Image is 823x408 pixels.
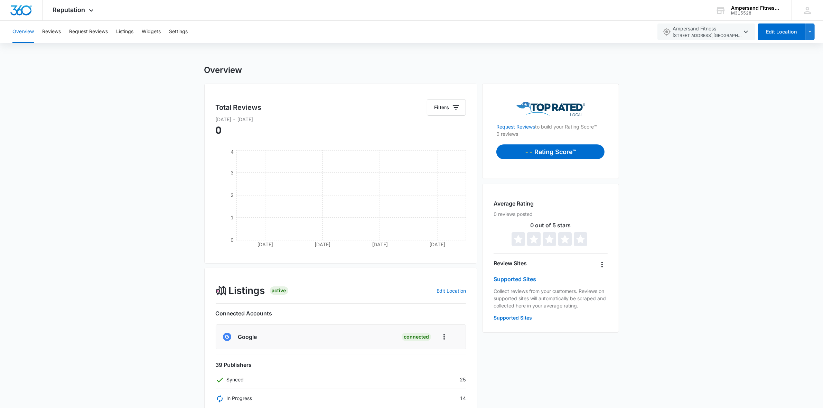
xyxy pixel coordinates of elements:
[494,287,607,309] p: Collect reviews from your customers. Reviews on supported sites will automatically be scraped and...
[216,309,466,317] h6: Connected Accounts
[216,116,466,123] p: [DATE] - [DATE]
[216,102,262,113] h5: Total Reviews
[496,124,535,130] a: Request Reviews
[53,6,85,13] span: Reputation
[229,283,265,298] span: Listings
[257,241,273,247] tspan: [DATE]
[496,116,605,130] p: to build your Rating Score™
[372,241,388,247] tspan: [DATE]
[116,21,133,43] button: Listings
[69,44,74,49] img: tab_keywords_by_traffic_grey.svg
[494,315,532,321] a: Supported Sites
[231,192,234,198] tspan: 2
[597,259,608,270] button: Overflow Menu
[26,44,62,49] div: Domain Overview
[525,147,534,156] p: --
[204,65,242,75] h1: Overview
[216,361,466,369] h6: 39 Publishers
[231,170,234,175] tspan: 3
[238,333,257,341] h6: Google
[216,124,222,136] span: 0
[402,333,431,341] div: Connected
[231,215,234,220] tspan: 1
[18,18,76,23] div: Domain: [DOMAIN_NAME]
[76,44,116,49] div: Keywords by Traffic
[494,259,527,267] h4: Review Sites
[731,5,782,11] div: account name
[11,11,17,17] img: logo_orange.svg
[494,210,607,218] p: 0 reviews posted
[315,241,330,247] tspan: [DATE]
[494,276,536,283] a: Supported Sites
[534,147,576,156] p: Rating Score™
[12,21,34,43] button: Overview
[496,130,605,137] p: 0 reviews
[169,21,188,43] button: Settings
[216,395,252,402] p: In Progress
[69,21,108,43] button: Request Reviews
[270,286,288,295] div: Active
[19,11,34,17] div: v 4.0.25
[142,21,161,43] button: Widgets
[19,44,24,49] img: tab_domain_overview_orange.svg
[673,32,742,39] span: [STREET_ADDRESS] , [GEOGRAPHIC_DATA] , WA
[429,241,445,247] tspan: [DATE]
[437,288,466,294] a: Edit Location
[216,376,466,383] div: 25
[758,23,805,40] button: Edit Location
[216,395,466,402] div: 14
[11,18,17,23] img: website_grey.svg
[516,102,585,116] img: Top Rated Local Logo
[657,23,755,40] button: Ampersand Fitness[STREET_ADDRESS],[GEOGRAPHIC_DATA],WA
[231,149,234,155] tspan: 4
[231,237,234,243] tspan: 0
[731,11,782,16] div: account id
[494,222,607,228] p: 0 out of 5 stars
[673,25,742,39] span: Ampersand Fitness
[435,330,453,343] button: Actions
[42,21,61,43] button: Reviews
[494,199,534,208] h4: Average Rating
[427,99,466,116] button: Filters
[216,376,244,383] p: Synced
